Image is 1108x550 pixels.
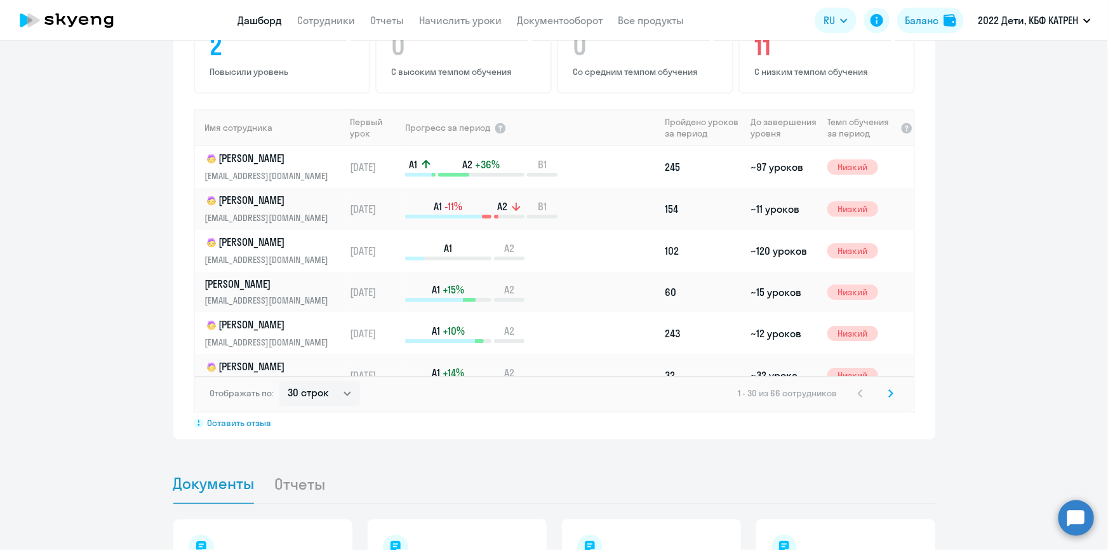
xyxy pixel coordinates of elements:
[618,14,684,27] a: Все продукты
[443,366,464,380] span: +14%
[210,388,274,399] span: Отображать по:
[897,8,964,33] button: Балансbalance
[827,159,878,175] span: Низкий
[432,324,440,338] span: A1
[827,116,896,139] span: Темп обучения за период
[827,368,878,383] span: Низкий
[517,14,603,27] a: Документооборот
[205,152,218,165] img: child
[905,13,938,28] div: Баланс
[195,109,345,146] th: Имя сотрудника
[205,193,344,225] a: child[PERSON_NAME][EMAIL_ADDRESS][DOMAIN_NAME]
[434,199,442,213] span: A1
[815,8,857,33] button: RU
[345,312,404,354] td: [DATE]
[205,193,336,208] p: [PERSON_NAME]
[205,335,336,349] p: [EMAIL_ADDRESS][DOMAIN_NAME]
[755,66,902,77] p: С низким темпом обучения
[208,418,272,429] span: Оставить отзыв
[173,474,254,493] span: Документы
[205,277,344,307] a: [PERSON_NAME][EMAIL_ADDRESS][DOMAIN_NAME]
[205,293,336,307] p: [EMAIL_ADDRESS][DOMAIN_NAME]
[345,354,404,396] td: [DATE]
[745,146,822,188] td: ~97 уроков
[827,285,878,300] span: Низкий
[205,318,344,349] a: child[PERSON_NAME][EMAIL_ADDRESS][DOMAIN_NAME]
[345,230,404,272] td: [DATE]
[660,272,745,312] td: 60
[660,312,745,354] td: 243
[205,359,344,391] a: child[PERSON_NAME][EMAIL_ADDRESS][DOMAIN_NAME]
[205,235,344,267] a: child[PERSON_NAME][EMAIL_ADDRESS][DOMAIN_NAME]
[504,366,514,380] span: A2
[660,188,745,230] td: 154
[205,151,336,166] p: [PERSON_NAME]
[443,283,464,297] span: +15%
[504,241,514,255] span: A2
[660,146,745,188] td: 245
[420,14,502,27] a: Начислить уроки
[210,66,357,77] p: Повысили уровень
[944,14,956,27] img: balance
[371,14,404,27] a: Отчеты
[345,188,404,230] td: [DATE]
[497,199,507,213] span: A2
[238,14,283,27] a: Дашборд
[745,354,822,396] td: ~32 урока
[444,241,452,255] span: A1
[205,319,218,332] img: child
[210,30,357,61] h4: 2
[444,199,462,213] span: -11%
[504,324,514,338] span: A2
[745,272,822,312] td: ~15 уроков
[538,158,547,171] span: B1
[660,109,745,146] th: Пройдено уроков за период
[824,13,835,28] span: RU
[432,366,440,380] span: A1
[205,169,336,183] p: [EMAIL_ADDRESS][DOMAIN_NAME]
[745,312,822,354] td: ~12 уроков
[827,201,878,217] span: Низкий
[205,151,344,183] a: child[PERSON_NAME][EMAIL_ADDRESS][DOMAIN_NAME]
[443,324,465,338] span: +10%
[738,388,838,399] span: 1 - 30 из 66 сотрудников
[504,283,514,297] span: A2
[205,359,336,375] p: [PERSON_NAME]
[462,158,472,171] span: A2
[660,354,745,396] td: 32
[298,14,356,27] a: Сотрудники
[205,211,336,225] p: [EMAIL_ADDRESS][DOMAIN_NAME]
[827,243,878,258] span: Низкий
[205,318,336,333] p: [PERSON_NAME]
[432,283,440,297] span: A1
[205,361,218,373] img: child
[205,253,336,267] p: [EMAIL_ADDRESS][DOMAIN_NAME]
[745,188,822,230] td: ~11 уроков
[345,109,404,146] th: Первый урок
[538,199,547,213] span: B1
[173,465,935,504] ul: Tabs
[755,30,902,61] h4: 11
[345,272,404,312] td: [DATE]
[827,326,878,341] span: Низкий
[409,158,417,171] span: A1
[205,236,218,249] img: child
[405,122,490,133] span: Прогресс за период
[205,194,218,207] img: child
[745,109,822,146] th: До завершения уровня
[745,230,822,272] td: ~120 уроков
[660,230,745,272] td: 102
[971,5,1097,36] button: 2022 Дети, КБФ КАТРЕН
[978,13,1078,28] p: 2022 Дети, КБФ КАТРЕН
[205,235,336,250] p: [PERSON_NAME]
[205,277,336,291] p: [PERSON_NAME]
[345,146,404,188] td: [DATE]
[475,158,500,171] span: +36%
